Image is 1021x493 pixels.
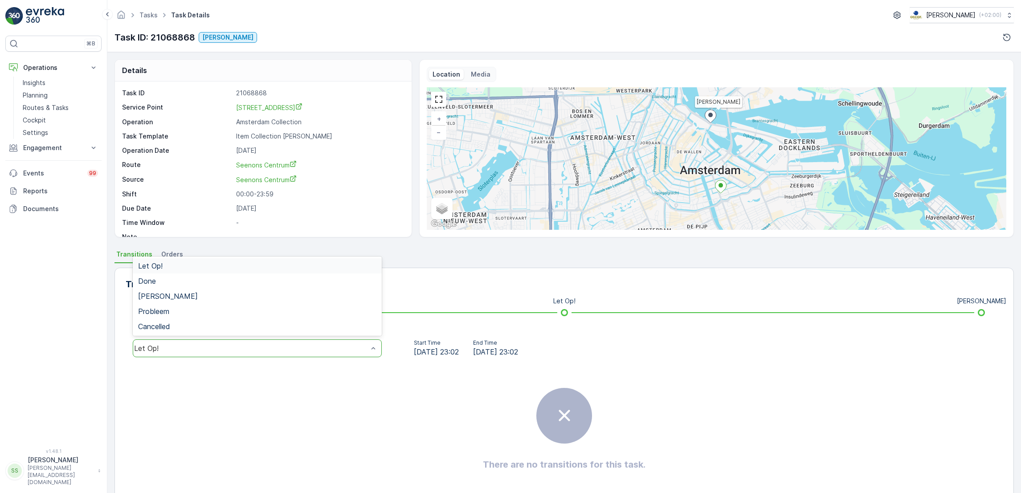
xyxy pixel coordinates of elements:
[138,277,156,285] span: Done
[23,128,48,137] p: Settings
[236,89,402,98] p: 21068868
[23,103,69,112] p: Routes & Tasks
[122,89,233,98] p: Task ID
[122,218,233,227] p: Time Window
[433,70,460,79] p: Location
[19,89,102,102] a: Planning
[236,218,402,227] p: -
[5,200,102,218] a: Documents
[910,7,1014,23] button: [PERSON_NAME](+02:00)
[114,31,195,44] p: Task ID: 21068868
[5,7,23,25] img: logo
[236,146,402,155] p: [DATE]
[138,322,170,330] span: Cancelled
[28,456,94,464] p: [PERSON_NAME]
[236,161,297,169] span: Seenons Centrum
[116,13,126,21] a: Homepage
[957,297,1006,306] p: [PERSON_NAME]
[23,91,48,100] p: Planning
[979,12,1001,19] p: ( +02:00 )
[473,339,518,346] p: End Time
[236,176,297,183] span: Seenons Centrum
[483,458,645,471] h2: There are no transitions for this task.
[122,160,233,170] p: Route
[19,126,102,139] a: Settings
[5,59,102,77] button: Operations
[432,126,445,139] a: Zoom Out
[236,175,402,184] a: Seenons Centrum
[429,218,458,230] img: Google
[122,175,233,184] p: Source
[5,456,102,486] button: SS[PERSON_NAME][PERSON_NAME][EMAIL_ADDRESS][DOMAIN_NAME]
[432,112,445,126] a: Zoom In
[471,70,490,79] p: Media
[437,115,441,122] span: +
[23,63,84,72] p: Operations
[910,10,923,20] img: basis-logo_rgb2x.png
[23,116,46,125] p: Cockpit
[414,339,459,346] p: Start Time
[432,93,445,106] a: View Fullscreen
[23,204,98,213] p: Documents
[23,187,98,196] p: Reports
[122,146,233,155] p: Operation Date
[122,232,233,241] p: Note
[236,103,402,112] a: Weesperplein 11
[26,7,64,25] img: logo_light-DOdMpM7g.png
[437,128,441,136] span: −
[134,344,368,352] div: Let Op!
[473,346,518,357] span: [DATE] 23:02
[432,199,452,218] a: Layers
[202,33,253,42] p: [PERSON_NAME]
[23,143,84,152] p: Engagement
[122,204,233,213] p: Due Date
[236,190,402,199] p: 00:00-23:59
[236,118,402,126] p: Amsterdam Collection
[138,292,198,300] span: [PERSON_NAME]
[116,250,152,259] span: Transitions
[23,169,82,178] p: Events
[28,464,94,486] p: [PERSON_NAME][EMAIL_ADDRESS][DOMAIN_NAME]
[926,11,976,20] p: [PERSON_NAME]
[122,132,233,141] p: Task Template
[236,132,402,141] p: Item Collection [PERSON_NAME]
[236,104,302,111] span: [STREET_ADDRESS]
[5,182,102,200] a: Reports
[23,78,45,87] p: Insights
[126,277,175,291] p: Transitions
[236,204,402,213] p: [DATE]
[122,65,147,76] p: Details
[429,218,458,230] a: Open this area in Google Maps (opens a new window)
[89,170,96,177] p: 99
[5,164,102,182] a: Events99
[138,262,163,270] span: Let Op!
[169,11,212,20] span: Task Details
[8,464,22,478] div: SS
[19,102,102,114] a: Routes & Tasks
[19,114,102,126] a: Cockpit
[19,77,102,89] a: Insights
[5,448,102,454] span: v 1.48.1
[5,139,102,157] button: Engagement
[161,250,183,259] span: Orders
[414,346,459,357] span: [DATE] 23:02
[138,307,169,315] span: Probleem
[122,118,233,126] p: Operation
[553,297,576,306] p: Let Op!
[86,40,95,47] p: ⌘B
[122,103,233,112] p: Service Point
[199,32,257,43] button: Geen Afval
[139,11,158,19] a: Tasks
[122,190,233,199] p: Shift
[236,160,402,170] a: Seenons Centrum
[236,232,402,241] p: -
